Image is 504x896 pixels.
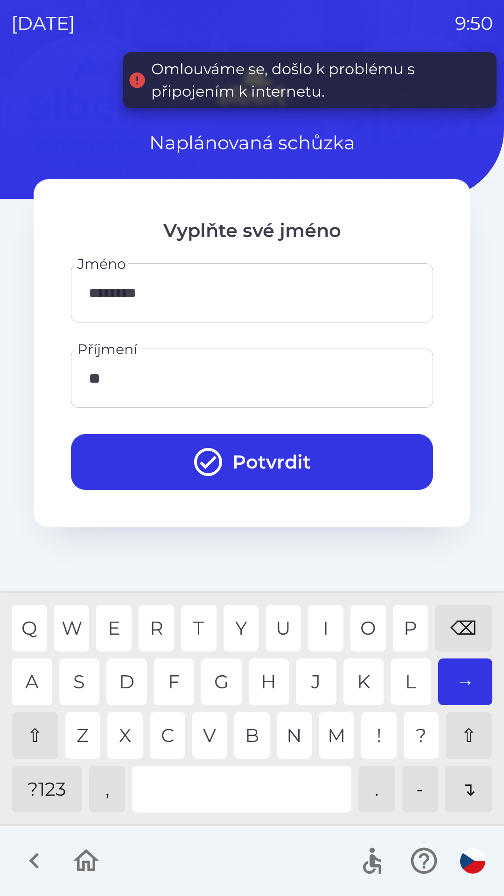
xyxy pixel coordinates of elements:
[71,434,433,490] button: Potvrdit
[151,58,487,103] div: Omlouváme se, došlo k problému s připojením k internetu.
[455,9,493,37] p: 9:50
[34,65,470,110] img: Logo
[77,254,126,274] label: Jméno
[77,339,137,359] label: Příjmení
[460,848,485,874] img: cs flag
[11,9,75,37] p: [DATE]
[149,129,355,157] p: Naplánovaná schůzka
[71,217,433,245] p: Vyplňte své jméno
